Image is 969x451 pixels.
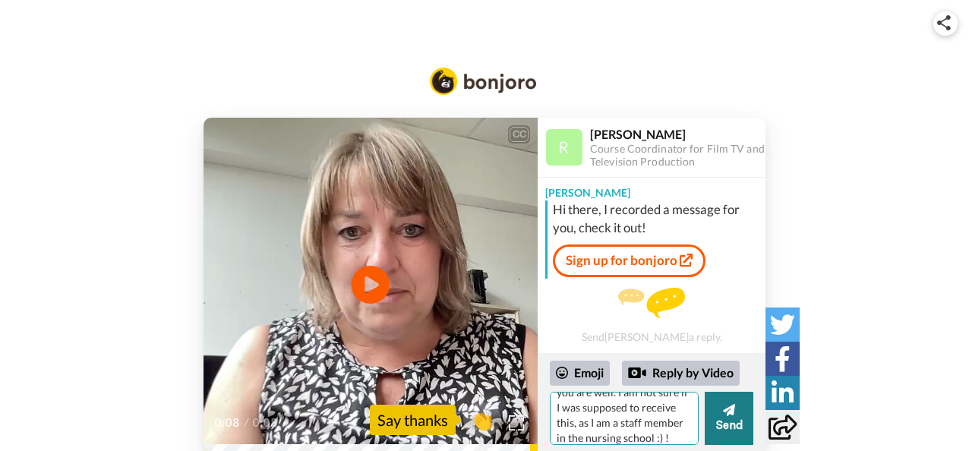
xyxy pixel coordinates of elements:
[550,361,610,385] div: Emoji
[463,408,501,432] span: 👏
[590,127,765,141] div: [PERSON_NAME]
[214,414,241,432] span: 0:08
[463,402,501,437] button: 👏
[705,392,753,445] button: Send
[370,405,456,435] div: Say thanks
[546,129,582,166] img: Profile Image
[622,361,740,386] div: Reply by Video
[509,415,524,430] img: Full screen
[937,15,951,30] img: ic_share.svg
[430,68,536,95] img: Bonjoro Logo
[510,127,529,142] div: CC
[538,178,765,200] div: [PERSON_NAME]
[618,288,685,318] img: message.svg
[550,392,699,445] textarea: Hi [PERSON_NAME] - I hope you are well. I am not sure if I was supposed to receive this, as I am ...
[244,414,249,432] span: /
[553,244,705,276] a: Sign up for bonjoro
[628,364,646,382] div: Reply by Video
[252,414,279,432] span: 0:08
[553,200,762,237] div: Hi there, I recorded a message for you, check it out!
[590,143,765,169] div: Course Coordinator for Film TV and Television Production
[538,285,765,346] div: Send [PERSON_NAME] a reply.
